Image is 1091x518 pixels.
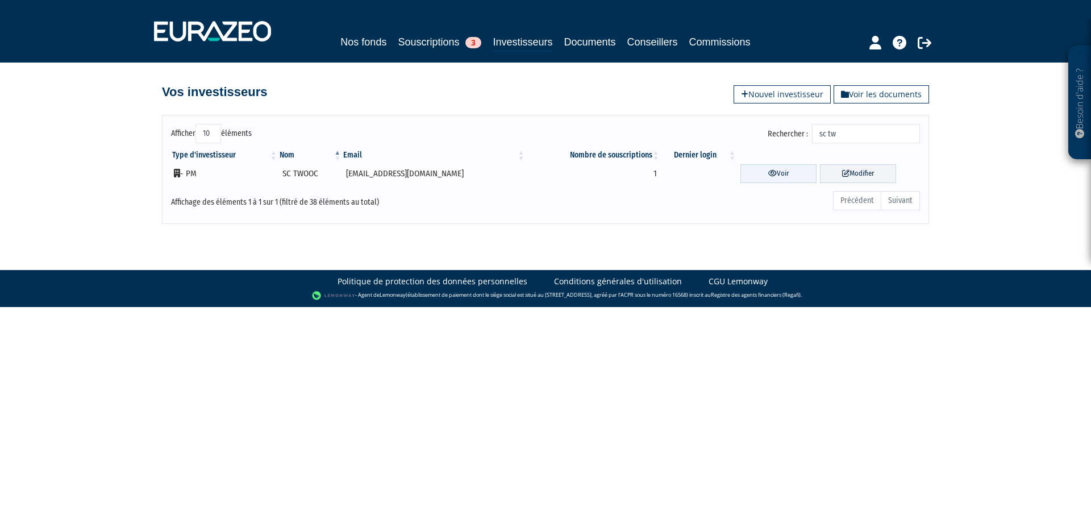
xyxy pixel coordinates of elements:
h4: Vos investisseurs [162,85,267,99]
th: Nom : activer pour trier la colonne par ordre d&eacute;croissant [278,150,343,161]
th: Type d'investisseur : activer pour trier la colonne par ordre croissant [171,150,278,161]
a: Souscriptions3 [398,34,481,50]
a: Investisseurs [493,34,552,52]
label: Rechercher : [768,124,920,143]
a: Voir [740,164,817,183]
img: 1732889491-logotype_eurazeo_blanc_rvb.png [154,21,271,42]
a: Documents [564,34,616,50]
input: Rechercher : [812,124,920,143]
span: 3 [465,37,481,48]
td: [EMAIL_ADDRESS][DOMAIN_NAME] [342,161,526,187]
th: &nbsp; [737,150,920,161]
select: Afficheréléments [195,124,221,143]
p: Besoin d'aide ? [1073,52,1086,154]
a: Voir les documents [834,85,929,103]
a: Nos fonds [340,34,386,50]
td: SC TWOOC [278,161,343,187]
a: Commissions [689,34,751,50]
th: Dernier login : activer pour trier la colonne par ordre croissant [661,150,738,161]
a: Politique de protection des données personnelles [338,276,527,287]
a: Modifier [820,164,896,183]
div: - Agent de (établissement de paiement dont le siège social est situé au [STREET_ADDRESS], agréé p... [11,290,1080,301]
a: Conseillers [627,34,678,50]
label: Afficher éléments [171,124,252,143]
td: - PM [171,161,278,187]
th: Nombre de souscriptions : activer pour trier la colonne par ordre croissant [526,150,661,161]
a: Lemonway [380,291,406,299]
div: Affichage des éléments 1 à 1 sur 1 (filtré de 38 éléments au total) [171,190,473,208]
td: 1 [526,161,661,187]
a: Conditions générales d'utilisation [554,276,682,287]
a: Registre des agents financiers (Regafi) [711,291,801,299]
img: logo-lemonway.png [312,290,356,301]
a: Nouvel investisseur [734,85,831,103]
th: Email : activer pour trier la colonne par ordre croissant [342,150,526,161]
a: CGU Lemonway [709,276,768,287]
